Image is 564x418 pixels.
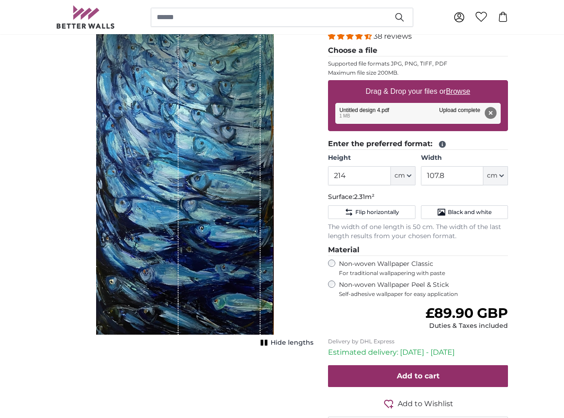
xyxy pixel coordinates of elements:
label: Non-woven Wallpaper Peel & Stick [339,280,508,298]
button: cm [483,166,508,185]
span: 2.31m² [354,193,374,201]
span: Flip horizontally [355,209,399,216]
p: Surface: [328,193,508,202]
span: Add to Wishlist [398,398,453,409]
button: cm [391,166,415,185]
p: The width of one length is 50 cm. The width of the last length results from your chosen format. [328,223,508,241]
span: Black and white [448,209,492,216]
label: Height [328,153,415,163]
span: 4.34 stars [328,32,374,41]
legend: Choose a file [328,45,508,56]
span: 38 reviews [374,32,412,41]
p: Maximum file size 200MB. [328,69,508,76]
p: Estimated delivery: [DATE] - [DATE] [328,347,508,358]
button: Hide lengths [258,336,313,349]
span: cm [487,171,497,180]
u: Browse [446,87,470,95]
span: Hide lengths [271,338,313,347]
label: Drag & Drop your files or [362,82,474,101]
div: Duties & Taxes included [426,321,508,331]
legend: Enter the preferred format: [328,138,508,150]
button: Black and white [421,205,508,219]
span: £89.90 GBP [426,305,508,321]
span: Self-adhesive wallpaper for easy application [339,291,508,298]
label: Non-woven Wallpaper Classic [339,260,508,277]
button: Flip horizontally [328,205,415,219]
button: Add to cart [328,365,508,387]
button: Add to Wishlist [328,398,508,409]
p: Supported file formats JPG, PNG, TIFF, PDF [328,60,508,67]
label: Width [421,153,508,163]
span: cm [395,171,405,180]
p: Delivery by DHL Express [328,338,508,345]
img: Betterwalls [56,5,115,29]
span: For traditional wallpapering with paste [339,270,508,277]
span: Add to cart [397,372,440,380]
legend: Material [328,245,508,256]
